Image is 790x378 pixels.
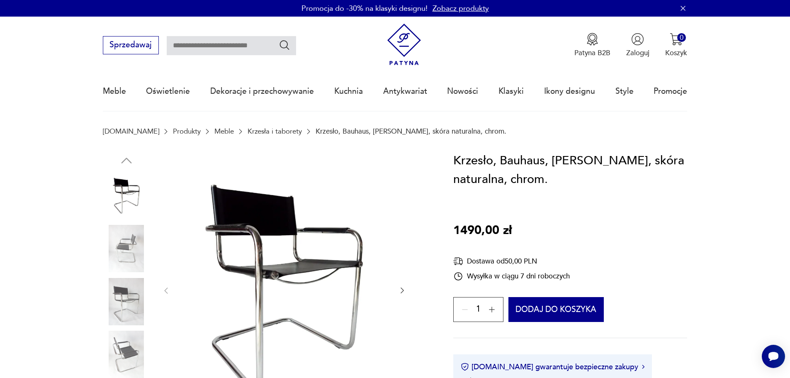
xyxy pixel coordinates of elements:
[574,33,610,58] a: Ikona medaluPatyna B2B
[574,48,610,58] p: Patyna B2B
[433,3,489,14] a: Zobacz produkty
[103,42,159,49] a: Sprzedawaj
[631,33,644,46] img: Ikonka użytkownika
[103,225,150,272] img: Zdjęcie produktu Krzesło, Bauhaus, M. Stam, skóra naturalna, chrom.
[210,72,314,110] a: Dekoracje i przechowywanie
[103,127,159,135] a: [DOMAIN_NAME]
[214,127,234,135] a: Meble
[574,33,610,58] button: Patyna B2B
[279,39,291,51] button: Szukaj
[453,256,570,266] div: Dostawa od 50,00 PLN
[642,365,644,369] img: Ikona strzałki w prawo
[670,33,683,46] img: Ikona koszyka
[146,72,190,110] a: Oświetlenie
[461,363,469,371] img: Ikona certyfikatu
[103,36,159,54] button: Sprzedawaj
[453,221,512,240] p: 1490,00 zł
[453,151,687,189] h1: Krzesło, Bauhaus, [PERSON_NAME], skóra naturalna, chrom.
[544,72,595,110] a: Ikony designu
[383,24,425,66] img: Patyna - sklep z meblami i dekoracjami vintage
[626,33,649,58] button: Zaloguj
[383,72,427,110] a: Antykwariat
[677,33,686,42] div: 0
[498,72,524,110] a: Klasyki
[103,331,150,378] img: Zdjęcie produktu Krzesło, Bauhaus, M. Stam, skóra naturalna, chrom.
[762,345,785,368] iframe: Smartsupp widget button
[103,172,150,219] img: Zdjęcie produktu Krzesło, Bauhaus, M. Stam, skóra naturalna, chrom.
[615,72,634,110] a: Style
[103,72,126,110] a: Meble
[103,278,150,325] img: Zdjęcie produktu Krzesło, Bauhaus, M. Stam, skóra naturalna, chrom.
[301,3,428,14] p: Promocja do -30% na klasyki designu!
[508,297,604,322] button: Dodaj do koszyka
[665,48,687,58] p: Koszyk
[626,48,649,58] p: Zaloguj
[461,362,644,372] button: [DOMAIN_NAME] gwarantuje bezpieczne zakupy
[316,127,506,135] p: Krzesło, Bauhaus, [PERSON_NAME], skóra naturalna, chrom.
[334,72,363,110] a: Kuchnia
[453,256,463,266] img: Ikona dostawy
[476,306,481,313] span: 1
[453,271,570,281] div: Wysyłka w ciągu 7 dni roboczych
[654,72,687,110] a: Promocje
[586,33,599,46] img: Ikona medalu
[248,127,302,135] a: Krzesła i taborety
[665,33,687,58] button: 0Koszyk
[447,72,478,110] a: Nowości
[173,127,201,135] a: Produkty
